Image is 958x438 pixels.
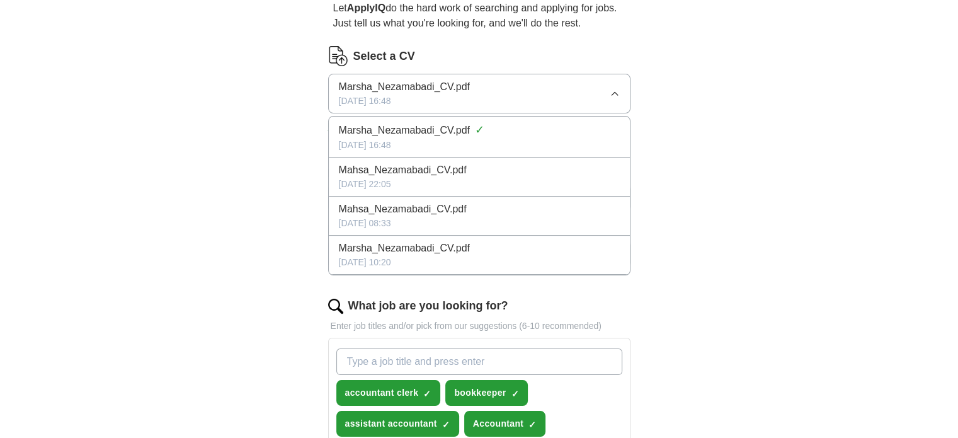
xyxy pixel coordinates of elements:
label: What job are you looking for? [348,297,508,314]
img: search.png [328,299,343,314]
div: [DATE] 10:20 [339,256,620,269]
span: bookkeeper [454,386,506,400]
span: ✓ [511,389,518,399]
span: ✓ [423,389,431,399]
div: [DATE] 22:05 [339,178,620,191]
div: [DATE] 08:33 [339,217,620,230]
span: Marsha_Nezamabadi_CV.pdf [339,123,470,138]
span: ✓ [475,122,484,139]
span: Mahsa_Nezamabadi_CV.pdf [339,202,467,217]
div: [DATE] 16:48 [339,139,620,152]
img: CV Icon [328,46,348,66]
span: [DATE] 16:48 [339,95,391,108]
span: Mahsa_Nezamabadi_CV.pdf [339,163,467,178]
p: Enter job titles and/or pick from our suggestions (6-10 recommended) [328,320,630,333]
button: bookkeeper✓ [445,380,528,406]
label: Select a CV [353,48,415,65]
button: accountant clerk✓ [336,380,441,406]
span: ✓ [442,420,450,430]
span: ✓ [528,420,536,430]
strong: ApplyIQ [347,3,385,13]
span: assistant accountant [345,417,437,430]
span: Marsha_Nezamabadi_CV.pdf [339,79,470,95]
button: Accountant✓ [464,411,546,437]
span: accountant clerk [345,386,419,400]
button: Marsha_Nezamabadi_CV.pdf[DATE] 16:48 [328,74,630,113]
button: assistant accountant✓ [336,411,459,437]
span: Accountant [473,417,524,430]
span: Marsha_Nezamabadi_CV.pdf [339,241,470,256]
input: Type a job title and press enter [336,349,622,375]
